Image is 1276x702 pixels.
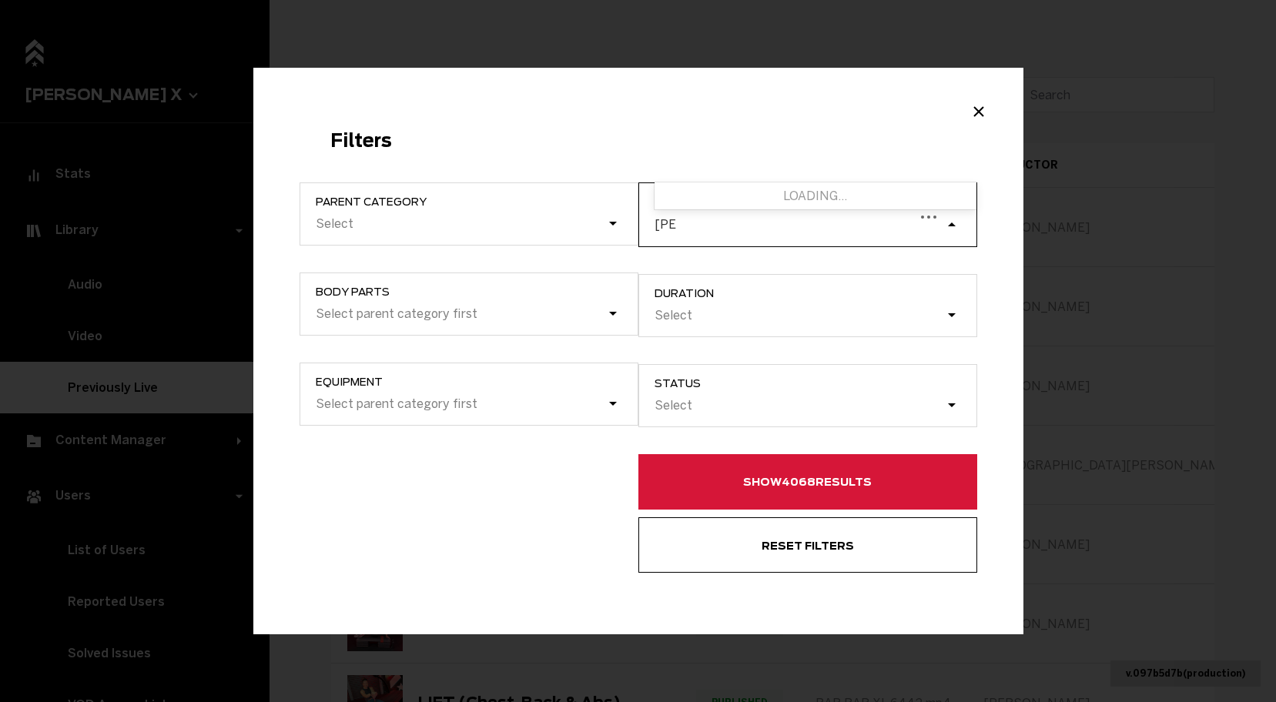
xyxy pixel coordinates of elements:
input: instructorLoading... [655,217,676,232]
button: Show4068results [638,454,977,510]
div: Select [655,398,692,413]
span: Parent category [316,196,638,208]
div: Select [655,308,692,323]
div: Loading... [655,182,976,209]
button: Close modal [965,99,993,122]
span: Equipment [316,376,638,388]
h2: Filters [330,129,946,152]
span: Body parts [316,286,638,298]
span: Status [655,377,976,389]
button: Reset filters [638,517,977,573]
div: Select [316,216,353,231]
span: Duration [655,287,976,299]
div: Example Modal [253,68,1023,634]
